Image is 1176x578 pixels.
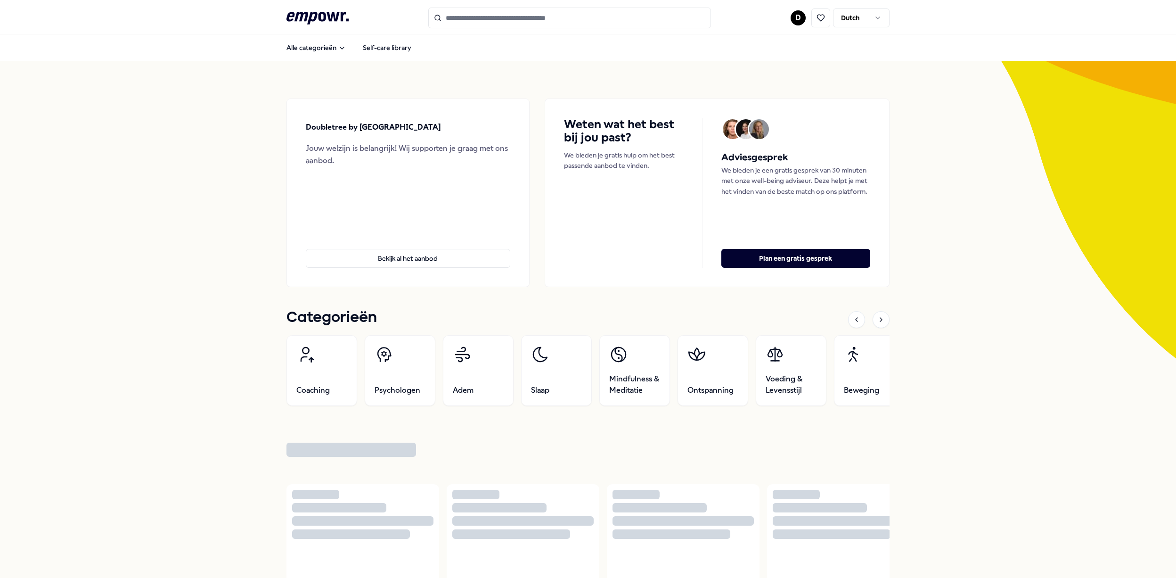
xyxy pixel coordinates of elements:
img: Avatar [736,119,756,139]
div: Jouw welzijn is belangrijk! Wij supporten je graag met ons aanbod. [306,142,510,166]
button: D [791,10,806,25]
a: Psychologen [365,335,435,406]
span: Mindfulness & Meditatie [609,373,660,396]
span: Coaching [296,385,330,396]
input: Search for products, categories or subcategories [428,8,711,28]
a: Self-care library [355,38,419,57]
button: Bekijk al het aanbod [306,249,510,268]
a: Coaching [286,335,357,406]
a: Slaap [521,335,592,406]
a: Bekijk al het aanbod [306,234,510,268]
a: Mindfulness & Meditatie [599,335,670,406]
a: Beweging [834,335,905,406]
span: Voeding & Levensstijl [766,373,817,396]
span: Beweging [844,385,879,396]
span: Ontspanning [687,385,734,396]
img: Avatar [723,119,743,139]
a: Voeding & Levensstijl [756,335,826,406]
p: We bieden je een gratis gesprek van 30 minuten met onze well-being adviseur. Deze helpt je met he... [721,165,870,197]
button: Plan een gratis gesprek [721,249,870,268]
span: Slaap [531,385,549,396]
p: We bieden je gratis hulp om het best passende aanbod te vinden. [564,150,683,171]
nav: Main [279,38,419,57]
a: Adem [443,335,514,406]
h1: Categorieën [286,306,377,330]
a: Ontspanning [678,335,748,406]
button: Alle categorieën [279,38,353,57]
span: Psychologen [375,385,420,396]
img: Avatar [749,119,769,139]
h5: Adviesgesprek [721,150,870,165]
span: Adem [453,385,474,396]
p: Doubletree by [GEOGRAPHIC_DATA] [306,121,441,133]
h4: Weten wat het best bij jou past? [564,118,683,144]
